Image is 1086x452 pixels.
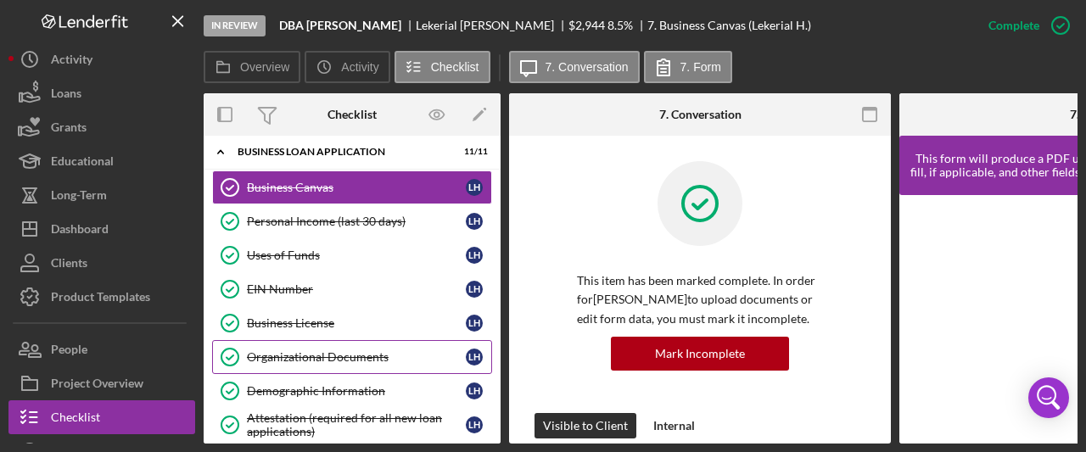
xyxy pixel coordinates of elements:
div: 7. Business Canvas (Lekerial H.) [647,19,811,32]
div: Product Templates [51,280,150,318]
div: L H [466,315,483,332]
a: Uses of FundsLH [212,238,492,272]
div: Checklist [51,400,100,438]
div: Demographic Information [247,384,466,398]
label: Checklist [431,60,479,74]
div: 7. Conversation [659,108,742,121]
button: Checklist [395,51,490,83]
a: Organizational DocumentsLH [212,340,492,374]
button: Loans [8,76,195,110]
div: Long-Term [51,178,107,216]
div: In Review [204,15,266,36]
a: Personal Income (last 30 days)LH [212,204,492,238]
span: $2,944 [568,18,605,32]
div: L H [466,247,483,264]
button: Long-Term [8,178,195,212]
div: Personal Income (last 30 days) [247,215,466,228]
div: Business Canvas [247,181,466,194]
div: Project Overview [51,366,143,405]
button: Visible to Client [535,413,636,438]
div: Dashboard [51,212,109,250]
a: Business CanvasLH [212,170,492,204]
button: Educational [8,144,195,178]
div: Open Intercom Messenger [1028,377,1069,418]
b: DBA [PERSON_NAME] [279,19,401,32]
div: Internal [653,413,695,438]
div: Grants [51,110,87,148]
button: Overview [204,51,300,83]
div: Visible to Client [543,413,628,438]
a: Attestation (required for all new loan applications)LH [212,408,492,442]
div: Educational [51,144,114,182]
button: Mark Incomplete [611,337,789,371]
label: 7. Conversation [546,60,629,74]
div: Activity [51,42,92,81]
div: L H [466,213,483,230]
div: Organizational Documents [247,350,466,364]
button: 7. Conversation [509,51,640,83]
a: Business LicenseLH [212,306,492,340]
div: L H [466,281,483,298]
button: Grants [8,110,195,144]
p: This item has been marked complete. In order for [PERSON_NAME] to upload documents or edit form d... [577,271,823,328]
button: Complete [971,8,1078,42]
div: 11 / 11 [457,147,488,157]
div: Business License [247,316,466,330]
button: Activity [305,51,389,83]
div: L H [466,179,483,196]
button: Project Overview [8,366,195,400]
div: Complete [988,8,1039,42]
div: Loans [51,76,81,114]
label: Overview [240,60,289,74]
div: Mark Incomplete [655,337,745,371]
div: L H [466,382,483,399]
div: L H [466,349,483,366]
a: Demographic InformationLH [212,374,492,408]
div: Clients [51,246,87,284]
div: Uses of Funds [247,248,466,262]
div: Attestation (required for all new loan applications) [247,411,466,438]
button: Activity [8,42,195,76]
label: Activity [341,60,378,74]
button: 7. Form [644,51,732,83]
button: Internal [645,413,703,438]
div: Checklist [327,108,377,121]
button: People [8,332,195,366]
div: L H [466,416,483,433]
button: Dashboard [8,212,195,246]
div: EIN Number [247,282,466,296]
button: Checklist [8,400,195,434]
label: 7. Form [680,60,721,74]
div: 8.5 % [607,19,633,32]
div: People [51,332,87,371]
a: EIN NumberLH [212,272,492,306]
button: Clients [8,246,195,280]
div: BUSINESS LOAN APPLICATION [238,147,445,157]
div: Lekerial [PERSON_NAME] [416,19,568,32]
button: Product Templates [8,280,195,314]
